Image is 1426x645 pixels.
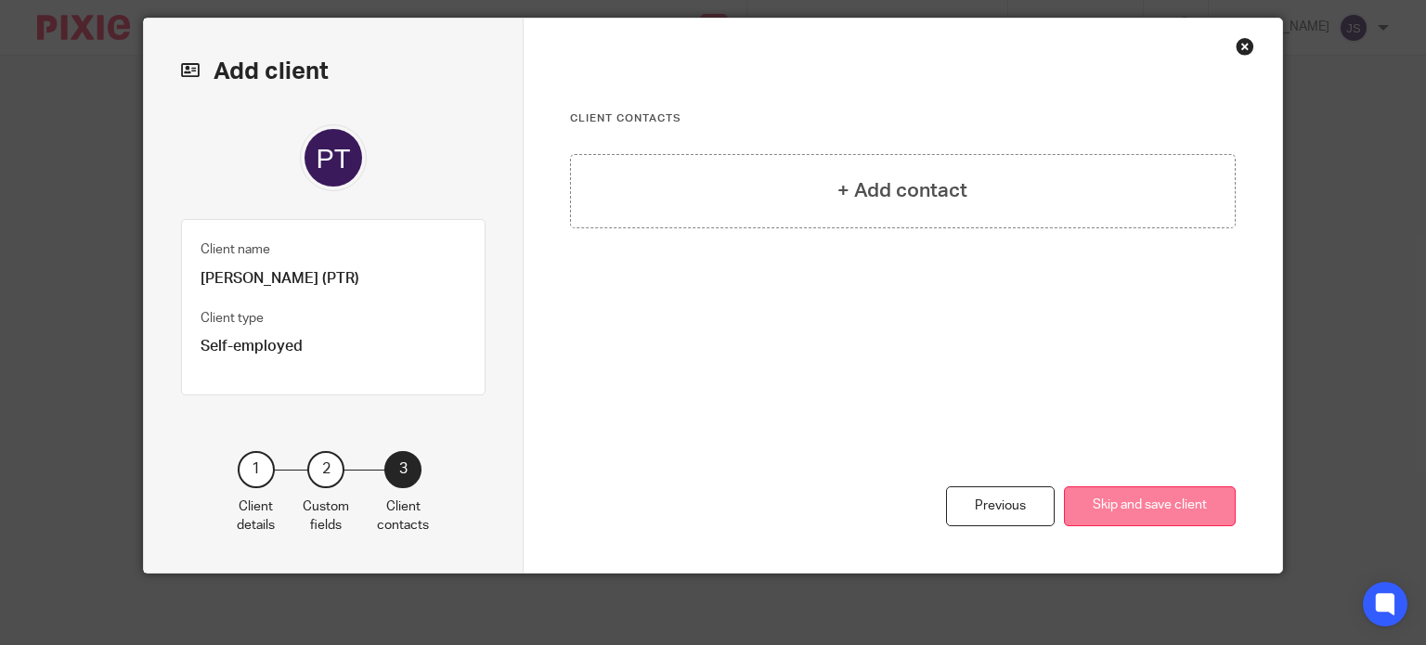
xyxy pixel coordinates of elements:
div: Previous [946,486,1055,526]
h4: + Add contact [837,176,967,205]
p: Self-employed [201,337,466,356]
label: Client type [201,309,264,328]
label: Client name [201,240,270,259]
p: Custom fields [303,497,349,535]
h2: Add client [181,56,486,87]
img: svg%3E [300,124,367,191]
div: 2 [307,451,344,488]
h3: Client contacts [570,111,1237,126]
p: Client contacts [377,497,429,535]
div: 3 [384,451,421,488]
p: Client details [237,497,275,535]
p: [PERSON_NAME] (PTR) [201,269,466,289]
button: Skip and save client [1064,486,1236,526]
div: 1 [238,451,275,488]
div: Close this dialog window [1236,37,1254,56]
